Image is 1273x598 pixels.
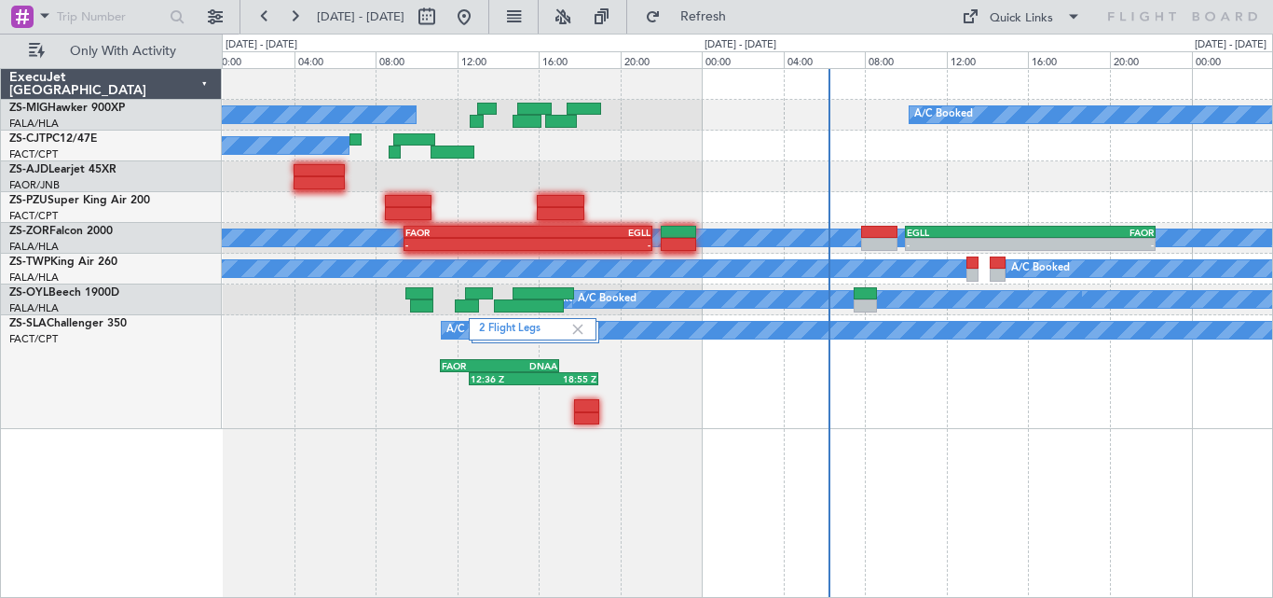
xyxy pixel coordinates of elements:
img: gray-close.svg [569,321,586,338]
a: FACT/CPT [9,209,58,223]
a: FAOR/JNB [9,178,60,192]
span: Only With Activity [48,45,197,58]
button: Only With Activity [21,36,202,66]
div: 20:00 [1110,51,1192,68]
div: Quick Links [990,9,1053,28]
div: A/C Booked [578,285,636,313]
div: FAOR [1030,227,1153,238]
div: - [405,239,527,250]
span: ZS-SLA [9,318,47,329]
div: EGLL [528,227,650,238]
div: - [528,239,650,250]
a: ZS-PZUSuper King Air 200 [9,195,150,206]
a: FALA/HLA [9,301,59,315]
div: 16:00 [1028,51,1110,68]
div: 08:00 [865,51,947,68]
button: Quick Links [952,2,1090,32]
a: FACT/CPT [9,147,58,161]
div: [DATE] - [DATE] [705,37,776,53]
label: 2 Flight Legs [479,322,570,338]
a: ZS-MIGHawker 900XP [9,103,125,114]
a: FACT/CPT [9,332,58,346]
div: 12:36 Z [471,373,533,384]
span: ZS-OYL [9,287,48,299]
a: ZS-OYLBeech 1900D [9,287,119,299]
span: ZS-MIG [9,103,48,114]
span: ZS-AJD [9,164,48,175]
div: - [907,239,1030,250]
a: ZS-TWPKing Air 260 [9,257,117,268]
div: A/C Booked [914,101,973,129]
div: 04:00 [784,51,866,68]
div: [DATE] - [DATE] [226,37,297,53]
input: Trip Number [57,3,164,31]
div: DNAA [500,360,557,371]
span: ZS-PZU [9,195,48,206]
div: FAOR [442,360,500,371]
span: ZS-TWP [9,257,50,268]
a: FALA/HLA [9,271,59,285]
div: 12:00 [947,51,1029,68]
div: A/C Booked [446,316,505,344]
div: FAOR [405,227,527,238]
div: 00:00 [702,51,784,68]
div: 08:00 [376,51,458,68]
div: 18:55 Z [533,373,595,384]
span: ZS-ZOR [9,226,49,237]
button: Refresh [636,2,748,32]
a: FALA/HLA [9,117,59,131]
span: ZS-CJT [9,133,46,145]
div: 04:00 [294,51,376,68]
span: [DATE] - [DATE] [317,8,404,25]
div: 20:00 [621,51,703,68]
div: EGLL [907,227,1030,238]
a: ZS-AJDLearjet 45XR [9,164,116,175]
div: 12:00 [458,51,540,68]
div: - [1030,239,1153,250]
div: 16:00 [539,51,621,68]
a: ZS-CJTPC12/47E [9,133,97,145]
div: [DATE] - [DATE] [1195,37,1266,53]
a: ZS-SLAChallenger 350 [9,318,127,329]
span: Refresh [664,10,743,23]
a: FALA/HLA [9,240,59,254]
div: A/C Booked [1011,255,1070,283]
div: 00:00 [212,51,294,68]
a: ZS-ZORFalcon 2000 [9,226,113,237]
